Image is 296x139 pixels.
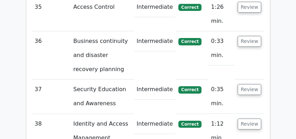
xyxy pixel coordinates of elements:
button: Review [238,84,262,95]
td: 0:35 min. [208,80,235,114]
span: Correct [178,38,201,45]
td: Intermediate [134,80,176,100]
td: 37 [32,80,71,114]
span: Correct [178,86,201,93]
td: Business continuity and disaster recovery planning [71,31,134,80]
span: Correct [178,121,201,128]
button: Review [238,2,262,13]
td: 0:33 min. [208,31,235,65]
td: Intermediate [134,114,176,134]
td: Security Education and Awareness [71,80,134,114]
span: Correct [178,4,201,11]
td: Intermediate [134,31,176,51]
button: Review [238,36,262,47]
td: 36 [32,31,71,80]
button: Review [238,119,262,129]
